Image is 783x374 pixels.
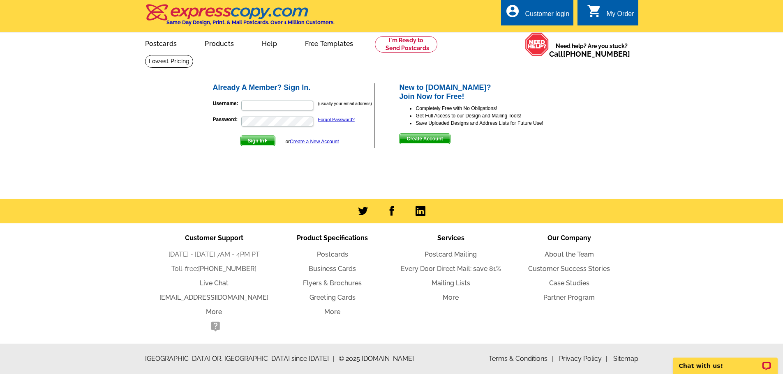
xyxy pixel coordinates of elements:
[416,119,571,127] li: Save Uploaded Designs and Address Lists for Future Use!
[318,101,372,106] small: (usually your email address)
[155,250,273,259] li: [DATE] - [DATE] 7AM - 4PM PT
[264,139,268,142] img: button-next-arrow-white.png
[303,279,362,287] a: Flyers & Brochures
[607,10,634,22] div: My Order
[563,50,630,58] a: [PHONE_NUMBER]
[425,250,477,258] a: Postcard Mailing
[489,355,553,363] a: Terms & Conditions
[443,294,459,301] a: More
[549,50,630,58] span: Call
[543,294,595,301] a: Partner Program
[198,265,256,273] a: [PHONE_NUMBER]
[525,10,569,22] div: Customer login
[192,33,247,53] a: Products
[318,117,355,122] a: Forgot Password?
[399,83,571,101] h2: New to [DOMAIN_NAME]? Join Now for Free!
[132,33,190,53] a: Postcards
[290,139,339,145] a: Create a New Account
[437,234,464,242] span: Services
[505,9,569,19] a: account_circle Customer login
[547,234,591,242] span: Our Company
[240,135,275,146] button: Sign In
[528,265,610,273] a: Customer Success Stories
[505,4,520,18] i: account_circle
[159,294,268,301] a: [EMAIL_ADDRESS][DOMAIN_NAME]
[145,354,335,364] span: [GEOGRAPHIC_DATA] OR, [GEOGRAPHIC_DATA] since [DATE]
[613,355,638,363] a: Sitemap
[206,308,222,316] a: More
[549,279,589,287] a: Case Studies
[549,42,634,58] span: Need help? Are you stuck?
[587,9,634,19] a: shopping_cart My Order
[324,308,340,316] a: More
[668,348,783,374] iframe: LiveChat chat widget
[292,33,367,53] a: Free Templates
[213,116,240,123] label: Password:
[587,4,602,18] i: shopping_cart
[213,100,240,107] label: Username:
[339,354,414,364] span: © 2025 [DOMAIN_NAME]
[309,265,356,273] a: Business Cards
[241,136,275,146] span: Sign In
[525,32,549,56] img: help
[249,33,290,53] a: Help
[285,138,339,145] div: or
[416,105,571,112] li: Completely Free with No Obligations!
[145,10,335,25] a: Same Day Design, Print, & Mail Postcards. Over 1 Million Customers.
[310,294,356,301] a: Greeting Cards
[399,133,450,144] button: Create Account
[559,355,607,363] a: Privacy Policy
[213,83,374,92] h2: Already A Member? Sign In.
[401,265,501,273] a: Every Door Direct Mail: save 81%
[200,279,229,287] a: Live Chat
[317,250,348,258] a: Postcards
[297,234,368,242] span: Product Specifications
[416,112,571,119] li: Get Full Access to our Design and Mailing Tools!
[185,234,243,242] span: Customer Support
[545,250,594,258] a: About the Team
[155,264,273,274] li: Toll-free:
[166,19,335,25] h4: Same Day Design, Print, & Mail Postcards. Over 1 Million Customers.
[432,279,470,287] a: Mailing Lists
